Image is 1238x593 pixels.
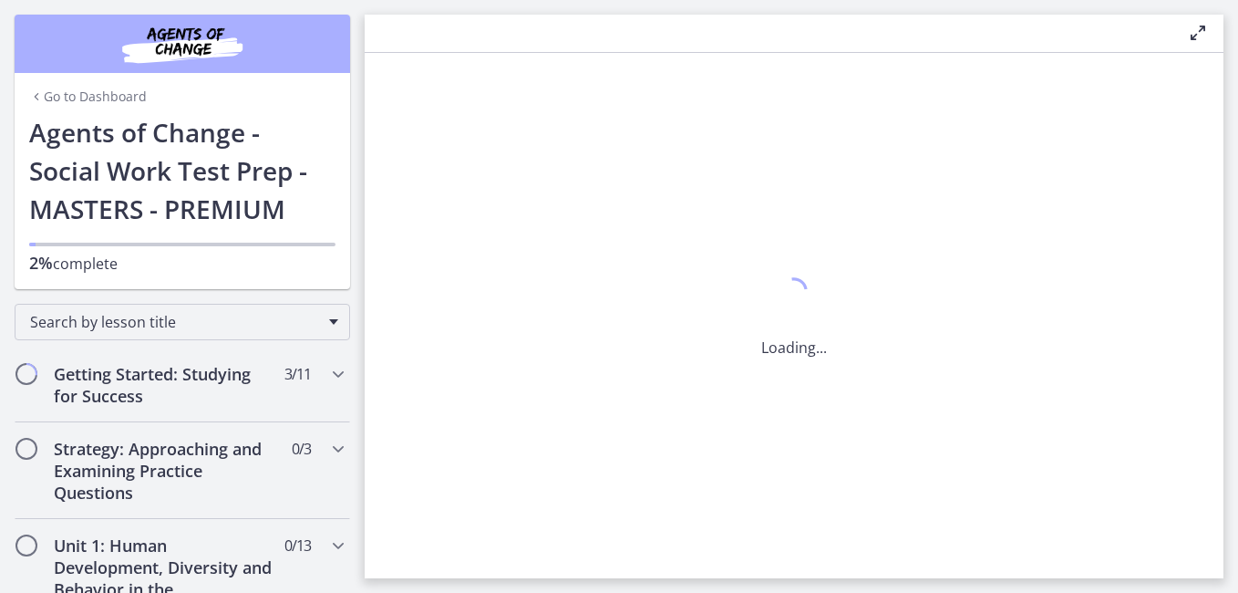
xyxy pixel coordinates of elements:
[761,337,827,359] p: Loading...
[292,438,311,460] span: 0 / 3
[29,113,335,228] h1: Agents of Change - Social Work Test Prep - MASTERS - PREMIUM
[29,252,335,275] p: complete
[29,88,147,106] a: Go to Dashboard
[54,438,276,504] h2: Strategy: Approaching and Examining Practice Questions
[54,363,276,407] h2: Getting Started: Studying for Success
[284,363,311,385] span: 3 / 11
[15,304,350,340] div: Search by lesson title
[29,252,53,274] span: 2%
[284,535,311,557] span: 0 / 13
[73,22,292,66] img: Agents of Change
[30,312,320,332] span: Search by lesson title
[761,273,827,315] div: 1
